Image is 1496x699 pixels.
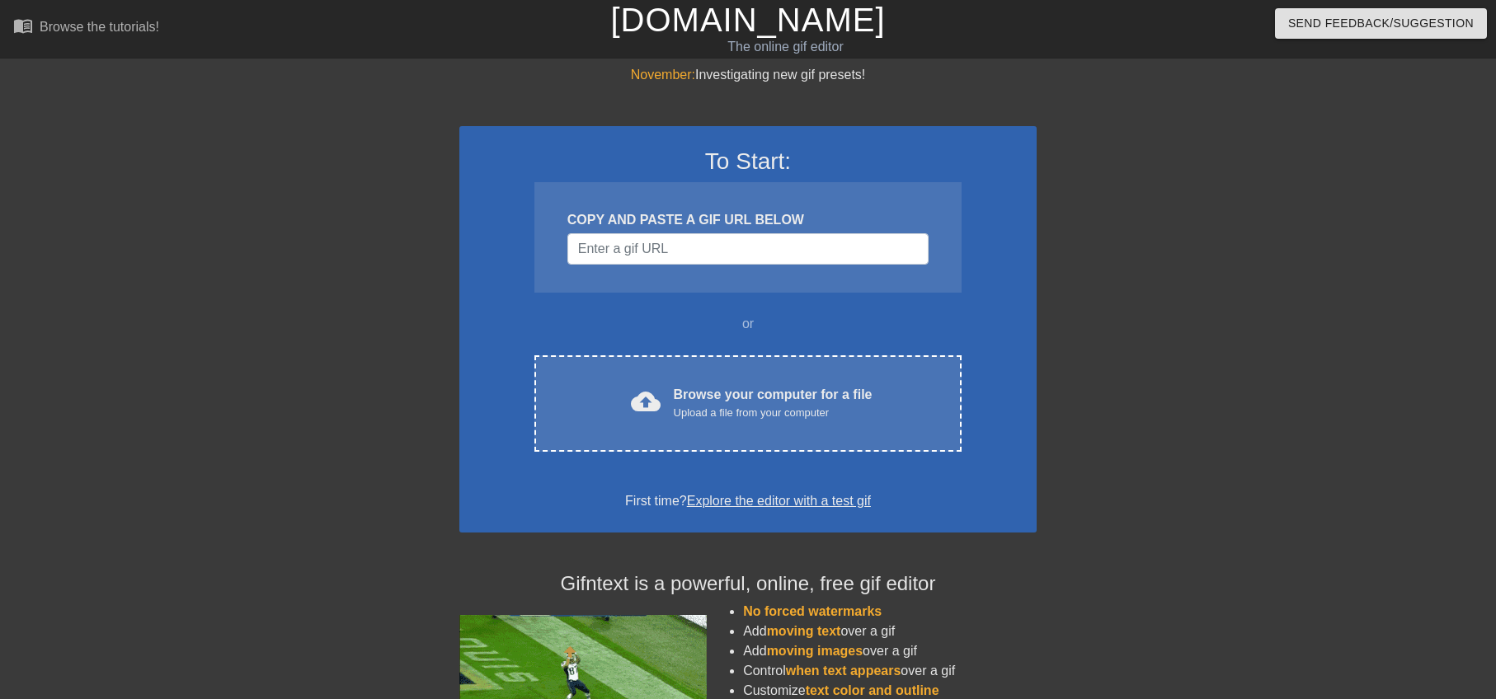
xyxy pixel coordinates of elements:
[767,644,863,658] span: moving images
[567,233,929,265] input: Username
[631,68,695,82] span: November:
[743,641,1037,661] li: Add over a gif
[481,148,1015,176] h3: To Start:
[806,683,939,697] span: text color and outline
[481,491,1015,511] div: First time?
[631,387,661,416] span: cloud_upload
[674,385,873,421] div: Browse your computer for a file
[767,624,841,638] span: moving text
[459,572,1037,596] h4: Gifntext is a powerful, online, free gif editor
[743,604,882,618] span: No forced watermarks
[674,405,873,421] div: Upload a file from your computer
[502,314,994,334] div: or
[687,494,871,508] a: Explore the editor with a test gif
[13,16,33,35] span: menu_book
[567,210,929,230] div: COPY AND PASTE A GIF URL BELOW
[1288,13,1474,34] span: Send Feedback/Suggestion
[40,20,159,34] div: Browse the tutorials!
[459,65,1037,85] div: Investigating new gif presets!
[1275,8,1487,39] button: Send Feedback/Suggestion
[507,37,1065,57] div: The online gif editor
[743,661,1037,681] li: Control over a gif
[13,16,159,41] a: Browse the tutorials!
[610,2,885,38] a: [DOMAIN_NAME]
[786,664,901,678] span: when text appears
[743,622,1037,641] li: Add over a gif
